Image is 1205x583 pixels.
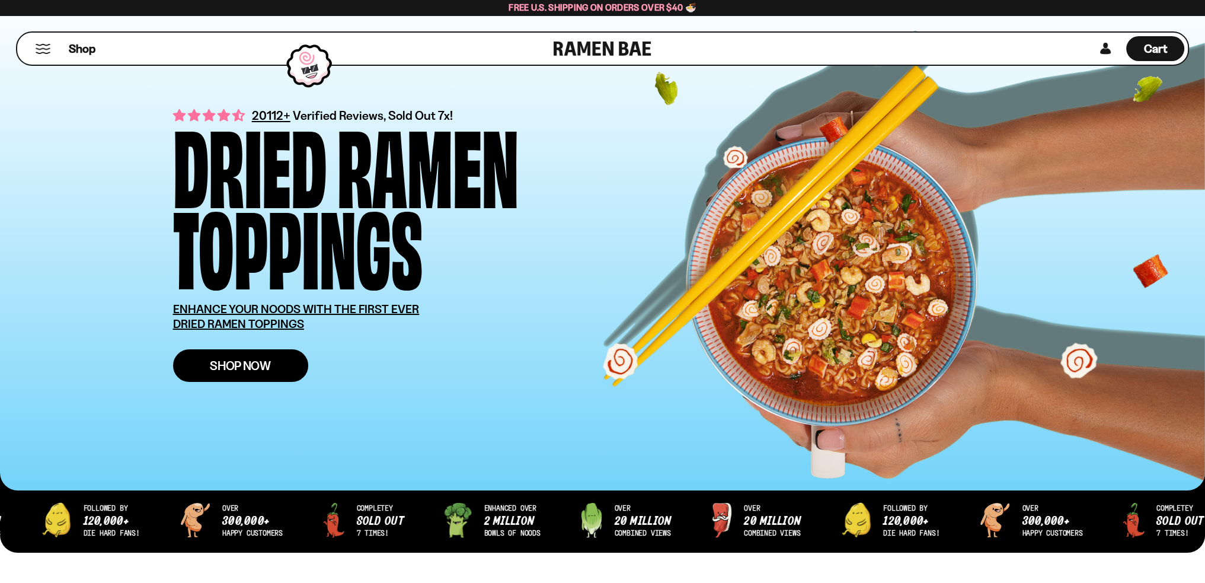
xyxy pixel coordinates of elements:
[337,122,519,203] div: Ramen
[210,359,271,372] span: Shop Now
[173,203,423,284] div: Toppings
[69,41,95,57] span: Shop
[69,36,95,61] a: Shop
[173,349,308,382] a: Shop Now
[35,44,51,54] button: Mobile Menu Trigger
[173,122,327,203] div: Dried
[173,302,420,331] u: ENHANCE YOUR NOODS WITH THE FIRST EVER DRIED RAMEN TOPPINGS
[509,2,696,13] span: Free U.S. Shipping on Orders over $40 🍜
[1126,33,1184,65] a: Cart
[1144,42,1167,56] span: Cart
